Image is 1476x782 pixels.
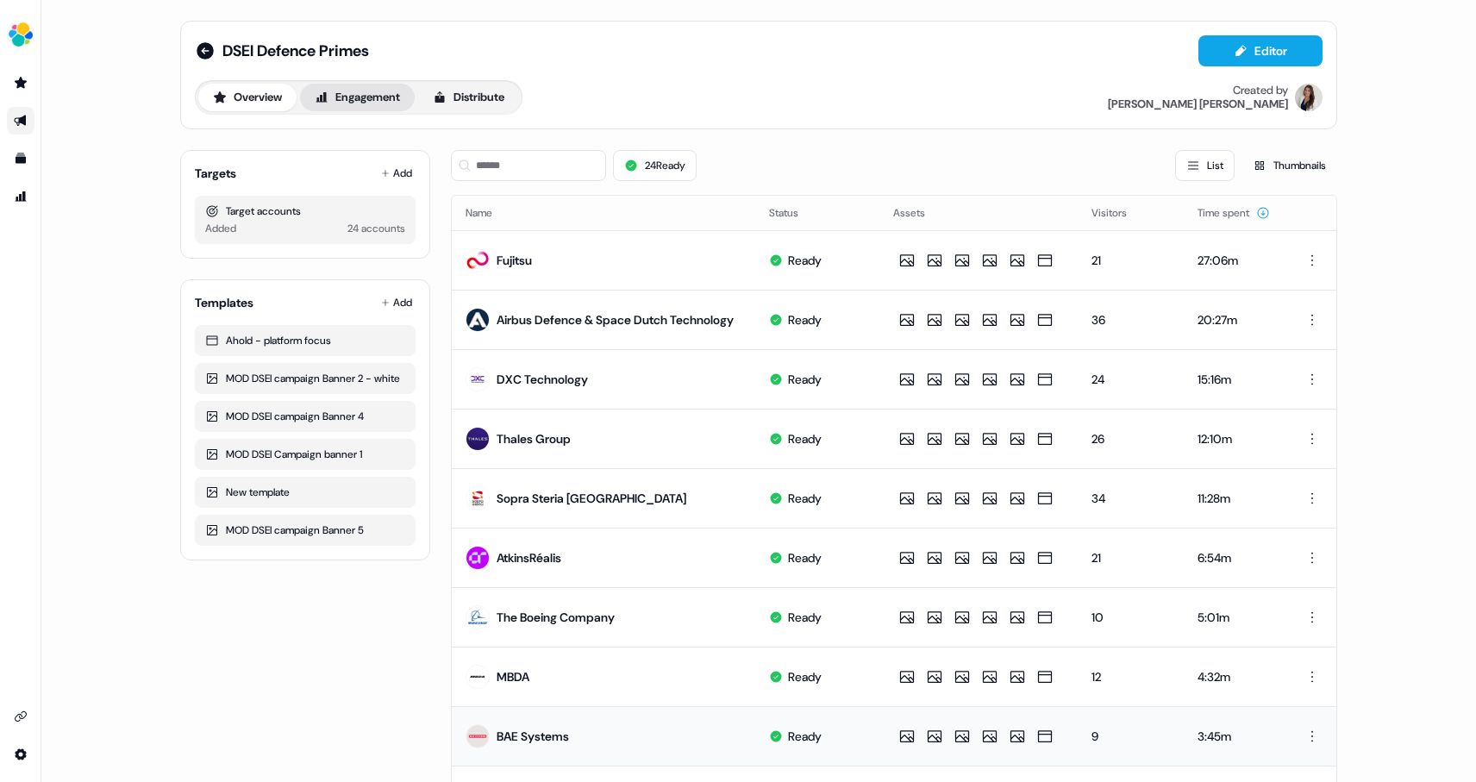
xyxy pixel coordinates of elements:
[7,145,34,172] a: Go to templates
[497,252,532,269] div: Fujitsu
[788,668,822,685] div: Ready
[7,741,34,768] a: Go to integrations
[1295,84,1323,111] img: Kelly
[378,161,416,185] button: Add
[195,165,236,182] div: Targets
[1198,430,1273,447] div: 12:10m
[1091,490,1170,507] div: 34
[788,430,822,447] div: Ready
[1198,490,1273,507] div: 11:28m
[7,107,34,135] a: Go to outbound experience
[1198,35,1323,66] button: Editor
[1241,150,1337,181] button: Thumbnails
[205,332,405,349] div: Ahold - platform focus
[7,69,34,97] a: Go to prospects
[1091,371,1170,388] div: 24
[378,291,416,315] button: Add
[7,183,34,210] a: Go to attribution
[418,84,519,111] button: Distribute
[7,703,34,730] a: Go to integrations
[1091,549,1170,566] div: 21
[1108,97,1288,111] div: [PERSON_NAME] [PERSON_NAME]
[1198,549,1273,566] div: 6:54m
[1198,197,1270,228] button: Time spent
[497,311,734,328] div: Airbus Defence & Space Dutch Technology
[497,668,529,685] div: MBDA
[1198,252,1273,269] div: 27:06m
[497,728,569,745] div: BAE Systems
[1233,84,1288,97] div: Created by
[466,197,513,228] button: Name
[205,220,236,237] div: Added
[879,196,1078,230] th: Assets
[1175,150,1235,181] button: List
[788,609,822,626] div: Ready
[497,609,615,626] div: The Boeing Company
[205,370,405,387] div: MOD DSEI campaign Banner 2 - white
[205,484,405,501] div: New template
[497,490,686,507] div: Sopra Steria [GEOGRAPHIC_DATA]
[205,522,405,539] div: MOD DSEI campaign Banner 5
[497,430,571,447] div: Thales Group
[788,311,822,328] div: Ready
[1091,609,1170,626] div: 10
[497,549,561,566] div: AtkinsRéalis
[497,371,588,388] div: DXC Technology
[198,84,297,111] button: Overview
[1198,311,1273,328] div: 20:27m
[1198,371,1273,388] div: 15:16m
[347,220,405,237] div: 24 accounts
[1091,311,1170,328] div: 36
[1091,668,1170,685] div: 12
[1198,668,1273,685] div: 4:32m
[205,203,405,220] div: Target accounts
[769,197,819,228] button: Status
[613,150,697,181] button: 24Ready
[788,371,822,388] div: Ready
[1091,197,1148,228] button: Visitors
[1091,430,1170,447] div: 26
[788,549,822,566] div: Ready
[1198,44,1323,62] a: Editor
[1091,252,1170,269] div: 21
[788,252,822,269] div: Ready
[1198,609,1273,626] div: 5:01m
[788,490,822,507] div: Ready
[300,84,415,111] button: Engagement
[788,728,822,745] div: Ready
[222,41,369,61] span: DSEI Defence Primes
[205,446,405,463] div: MOD DSEI Campaign banner 1
[195,294,253,311] div: Templates
[1091,728,1170,745] div: 9
[205,408,405,425] div: MOD DSEI campaign Banner 4
[1198,728,1273,745] div: 3:45m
